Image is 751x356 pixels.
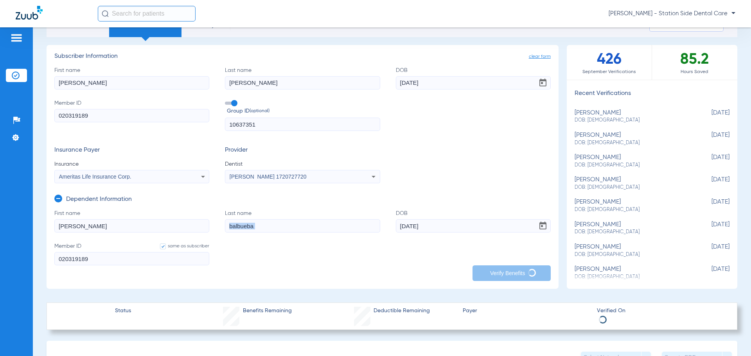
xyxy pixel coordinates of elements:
[59,174,131,180] span: Ameritas Life Insurance Corp.
[66,196,132,204] h3: Dependent Information
[609,10,735,18] span: [PERSON_NAME] - Station Side Dental Care
[54,53,551,61] h3: Subscriber Information
[16,6,43,20] img: Zuub Logo
[225,147,380,154] h3: Provider
[374,307,430,315] span: Deductible Remaining
[54,160,209,168] span: Insurance
[652,45,737,80] div: 85.2
[396,66,551,89] label: DOB
[575,140,690,147] span: DOB: [DEMOGRAPHIC_DATA]
[115,307,131,315] span: Status
[54,242,209,265] label: Member ID
[396,219,551,233] input: DOBOpen calendar
[54,99,209,131] label: Member ID
[225,76,380,89] input: Last name
[54,219,209,233] input: First name
[54,209,209,233] label: First name
[575,184,690,191] span: DOB: [DEMOGRAPHIC_DATA]
[102,10,109,17] img: Search Icon
[690,243,729,258] span: [DATE]
[225,66,380,89] label: Last name
[54,109,209,122] input: Member ID
[690,199,729,213] span: [DATE]
[227,107,380,115] span: Group ID
[575,266,690,280] div: [PERSON_NAME]
[690,132,729,146] span: [DATE]
[225,209,380,233] label: Last name
[567,90,737,98] h3: Recent Verifications
[575,154,690,168] div: [PERSON_NAME]
[152,242,209,250] label: same as subscriber
[575,229,690,236] span: DOB: [DEMOGRAPHIC_DATA]
[225,219,380,233] input: Last name
[535,75,551,91] button: Open calendar
[225,160,380,168] span: Dentist
[690,109,729,124] span: [DATE]
[690,176,729,191] span: [DATE]
[98,6,196,21] input: Search for patients
[575,176,690,191] div: [PERSON_NAME]
[396,76,551,89] input: DOBOpen calendar
[250,107,269,115] small: (optional)
[652,68,737,76] span: Hours Saved
[597,307,724,315] span: Verified On
[575,251,690,258] span: DOB: [DEMOGRAPHIC_DATA]
[54,252,209,265] input: Member IDsame as subscriber
[567,45,652,80] div: 426
[575,206,690,213] span: DOB: [DEMOGRAPHIC_DATA]
[529,53,551,61] span: clear form
[575,162,690,169] span: DOB: [DEMOGRAPHIC_DATA]
[690,154,729,168] span: [DATE]
[575,243,690,258] div: [PERSON_NAME]
[396,209,551,233] label: DOB
[690,221,729,236] span: [DATE]
[575,221,690,236] div: [PERSON_NAME]
[54,66,209,89] label: First name
[575,199,690,213] div: [PERSON_NAME]
[535,218,551,234] button: Open calendar
[230,174,307,180] span: [PERSON_NAME] 1720727720
[54,76,209,89] input: First name
[567,68,652,76] span: September Verifications
[575,132,690,146] div: [PERSON_NAME]
[473,265,551,281] button: Verify Benefits
[575,117,690,124] span: DOB: [DEMOGRAPHIC_DATA]
[243,307,292,315] span: Benefits Remaining
[54,147,209,154] h3: Insurance Payer
[690,266,729,280] span: [DATE]
[463,307,590,315] span: Payer
[10,33,23,43] img: hamburger-icon
[575,109,690,124] div: [PERSON_NAME]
